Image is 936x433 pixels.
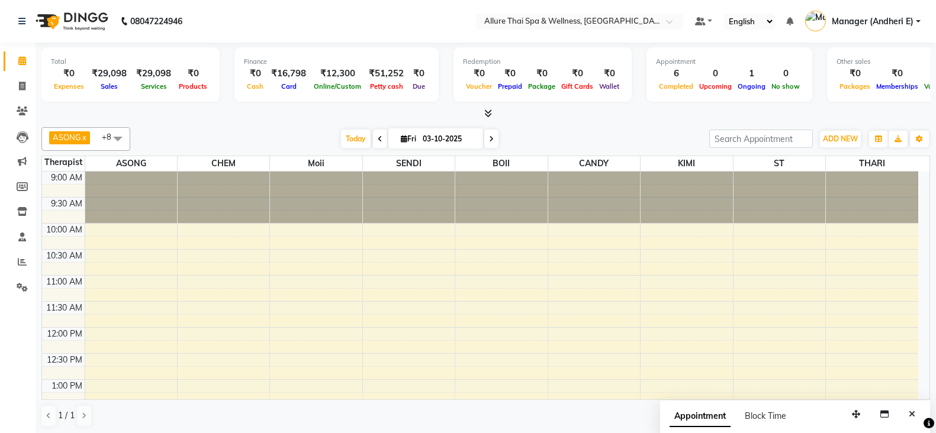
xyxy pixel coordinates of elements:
[81,133,86,142] a: x
[51,67,87,80] div: ₹0
[455,156,547,171] span: BOII
[873,82,921,91] span: Memberships
[826,156,918,171] span: THARI
[49,172,85,184] div: 9:00 AM
[558,82,596,91] span: Gift Cards
[49,380,85,392] div: 1:00 PM
[398,134,419,143] span: Fri
[409,67,429,80] div: ₹0
[410,82,428,91] span: Due
[463,67,495,80] div: ₹0
[138,82,170,91] span: Services
[525,67,558,80] div: ₹0
[596,67,622,80] div: ₹0
[311,67,364,80] div: ₹12,300
[696,82,735,91] span: Upcoming
[44,302,85,314] div: 11:30 AM
[463,82,495,91] span: Voucher
[463,57,622,67] div: Redemption
[311,82,364,91] span: Online/Custom
[85,156,177,171] span: ASONG
[367,82,406,91] span: Petty cash
[641,156,732,171] span: KIMI
[419,130,478,148] input: 2025-10-03
[903,405,921,424] button: Close
[44,250,85,262] div: 10:30 AM
[266,67,311,80] div: ₹16,798
[873,67,921,80] div: ₹0
[270,156,362,171] span: Moii
[87,67,131,80] div: ₹29,098
[30,5,111,38] img: logo
[696,67,735,80] div: 0
[768,82,803,91] span: No show
[341,130,371,148] span: Today
[495,67,525,80] div: ₹0
[278,82,300,91] span: Card
[130,5,182,38] b: 08047224946
[58,409,75,422] span: 1 / 1
[42,156,85,169] div: Therapist
[49,198,85,210] div: 9:30 AM
[51,57,210,67] div: Total
[131,67,176,80] div: ₹29,098
[670,406,731,427] span: Appointment
[656,82,696,91] span: Completed
[364,67,409,80] div: ₹51,252
[244,82,266,91] span: Cash
[244,67,266,80] div: ₹0
[735,82,768,91] span: Ongoing
[363,156,455,171] span: SENDI
[596,82,622,91] span: Wallet
[525,82,558,91] span: Package
[709,130,813,148] input: Search Appointment
[832,15,914,28] span: Manager (Andheri E)
[768,67,803,80] div: 0
[244,57,429,67] div: Finance
[98,82,121,91] span: Sales
[548,156,640,171] span: CANDY
[837,82,873,91] span: Packages
[656,67,696,80] div: 6
[53,133,81,142] span: ASONG
[745,411,786,421] span: Block Time
[176,67,210,80] div: ₹0
[44,354,85,366] div: 12:30 PM
[735,67,768,80] div: 1
[51,82,87,91] span: Expenses
[823,134,858,143] span: ADD NEW
[656,57,803,67] div: Appointment
[176,82,210,91] span: Products
[820,131,861,147] button: ADD NEW
[734,156,825,171] span: ST
[495,82,525,91] span: Prepaid
[44,276,85,288] div: 11:00 AM
[805,11,826,31] img: Manager (Andheri E)
[44,224,85,236] div: 10:00 AM
[558,67,596,80] div: ₹0
[102,132,120,141] span: +8
[44,328,85,340] div: 12:00 PM
[837,67,873,80] div: ₹0
[178,156,269,171] span: CHEM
